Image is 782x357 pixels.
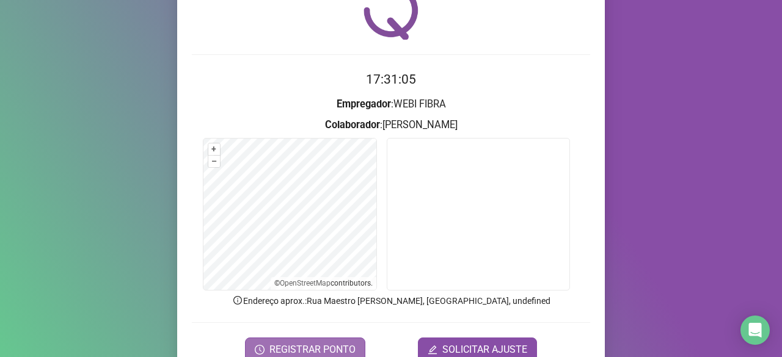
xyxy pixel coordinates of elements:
div: Open Intercom Messenger [740,316,770,345]
button: – [208,156,220,167]
strong: Empregador [337,98,391,110]
h3: : WEBI FIBRA [192,96,590,112]
span: edit [428,345,437,355]
li: © contributors. [274,279,373,287]
span: info-circle [232,295,243,306]
a: OpenStreetMap [280,279,331,287]
span: clock-circle [255,345,265,355]
strong: Colaborador [325,119,380,131]
time: 17:31:05 [366,72,416,87]
button: + [208,143,220,155]
span: REGISTRAR PONTO [269,342,356,357]
p: Endereço aprox. : Rua Maestro [PERSON_NAME], [GEOGRAPHIC_DATA], undefined [192,294,590,308]
h3: : [PERSON_NAME] [192,117,590,133]
span: SOLICITAR AJUSTE [442,342,527,357]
